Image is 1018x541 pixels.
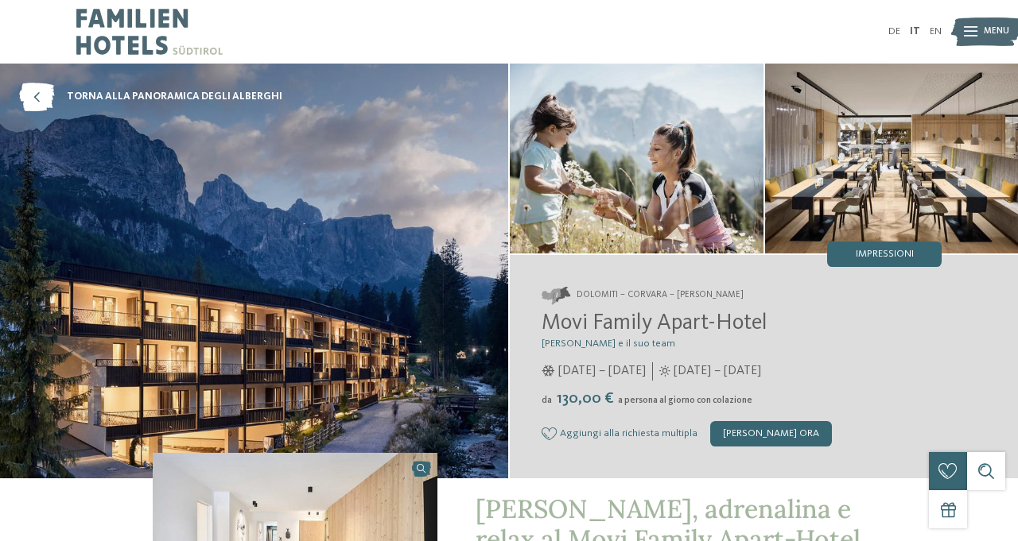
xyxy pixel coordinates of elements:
[67,90,282,104] span: torna alla panoramica degli alberghi
[984,25,1009,38] span: Menu
[856,249,914,260] span: Impressioni
[659,365,670,377] i: Orari d'apertura estate
[542,338,675,349] span: [PERSON_NAME] e il suo team
[930,26,942,37] a: EN
[542,365,555,377] i: Orari d'apertura inverno
[554,391,616,407] span: 130,00 €
[910,26,920,37] a: IT
[510,64,763,253] img: Una stupenda vacanza in famiglia a Corvara
[19,83,282,111] a: torna alla panoramica degli alberghi
[560,428,697,439] span: Aggiungi alla richiesta multipla
[558,362,646,380] span: [DATE] – [DATE]
[542,312,767,334] span: Movi Family Apart-Hotel
[577,289,744,302] span: Dolomiti – Corvara – [PERSON_NAME]
[888,26,900,37] a: DE
[542,396,552,405] span: da
[618,396,752,405] span: a persona al giorno con colazione
[710,421,832,446] div: [PERSON_NAME] ora
[674,362,761,380] span: [DATE] – [DATE]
